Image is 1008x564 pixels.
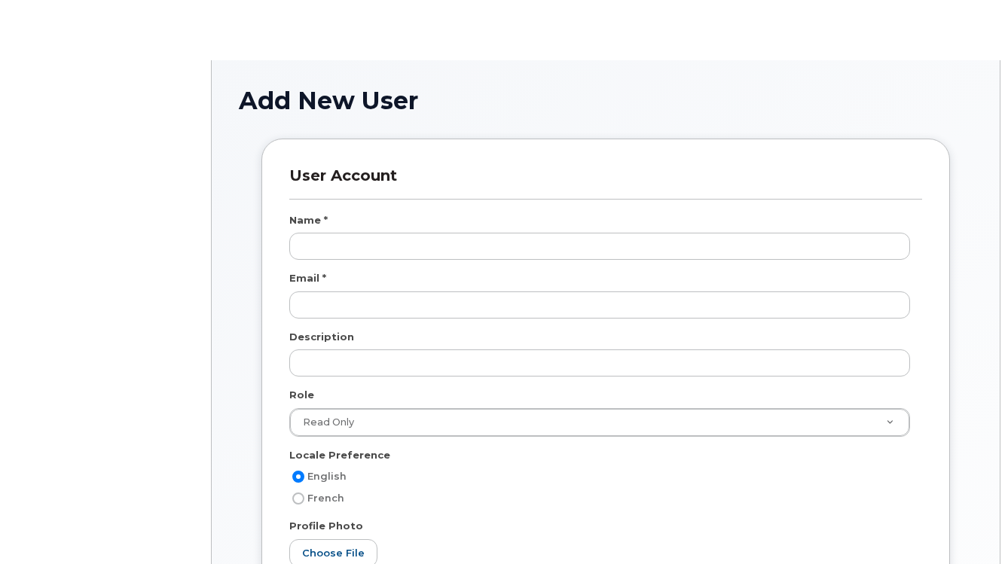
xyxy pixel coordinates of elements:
label: Role [289,388,314,402]
label: Profile Photo [289,519,363,533]
h3: User Account [289,166,922,199]
label: Locale Preference [289,448,390,462]
label: Email * [289,271,326,285]
h1: Add New User [239,87,973,114]
input: English [292,471,304,483]
label: Name * [289,213,328,227]
span: Read Only [294,416,354,429]
a: Read Only [290,409,909,436]
span: French [307,492,344,504]
input: French [292,492,304,505]
label: Description [289,330,354,344]
span: English [307,471,347,482]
